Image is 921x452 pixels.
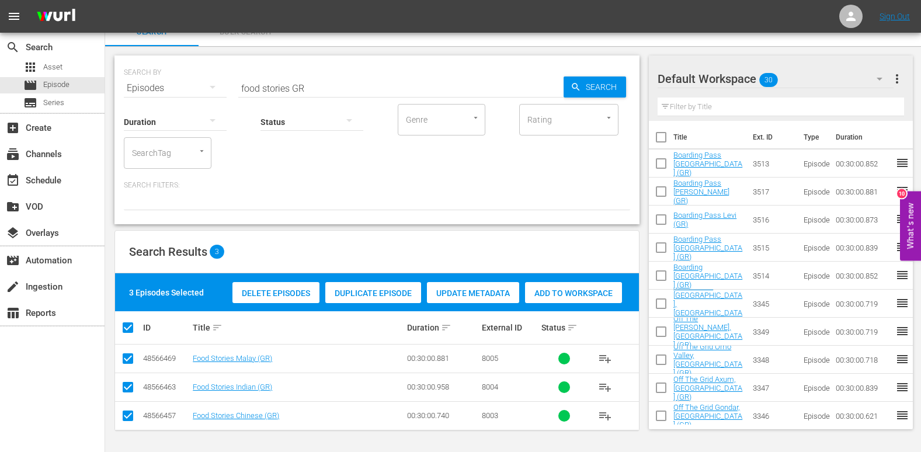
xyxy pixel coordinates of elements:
[831,262,895,290] td: 00:30:00.852
[525,282,622,303] button: Add to Workspace
[673,282,742,326] a: Off The Grid [GEOGRAPHIC_DATA], [GEOGRAPHIC_DATA] (GR)
[6,306,20,320] span: Reports
[232,282,319,303] button: Delete Episodes
[407,411,478,420] div: 00:30:00.740
[6,226,20,240] span: Overlays
[581,77,626,98] span: Search
[210,245,224,259] span: 3
[43,61,62,73] span: Asset
[799,178,831,206] td: Episode
[831,374,895,402] td: 00:30:00.839
[567,322,578,333] span: sort
[895,296,909,310] span: reorder
[124,72,227,105] div: Episodes
[748,206,799,234] td: 3516
[748,262,799,290] td: 3514
[746,121,797,154] th: Ext. ID
[673,179,729,205] a: Boarding Pass [PERSON_NAME] (GR)
[673,263,742,289] a: Boarding [GEOGRAPHIC_DATA] (GR)
[591,345,619,373] button: playlist_add
[831,402,895,430] td: 00:30:00.621
[895,156,909,170] span: reorder
[482,354,498,363] span: 8005
[658,62,894,95] div: Default Workspace
[23,78,37,92] span: Episode
[232,288,319,298] span: Delete Episodes
[799,318,831,346] td: Episode
[193,354,272,363] a: Food Stories Malay (GR)
[799,346,831,374] td: Episode
[890,65,904,93] button: more_vert
[748,374,799,402] td: 3347
[129,287,204,298] div: 3 Episodes Selected
[407,354,478,363] div: 00:30:00.881
[482,323,538,332] div: External ID
[6,253,20,267] span: Automation
[895,380,909,394] span: reorder
[890,72,904,86] span: more_vert
[525,288,622,298] span: Add to Workspace
[748,149,799,178] td: 3513
[43,79,69,91] span: Episode
[23,96,37,110] span: Series
[193,411,279,420] a: Food Stories Chinese (GR)
[673,211,736,228] a: Boarding Pass Levi (GR)
[23,60,37,74] span: Asset
[799,374,831,402] td: Episode
[799,234,831,262] td: Episode
[748,290,799,318] td: 3345
[603,112,614,123] button: Open
[831,290,895,318] td: 00:30:00.719
[880,12,910,21] a: Sign Out
[482,411,498,420] span: 8003
[407,383,478,391] div: 00:30:00.958
[897,189,906,199] div: 10
[196,145,207,157] button: Open
[748,402,799,430] td: 3346
[598,409,612,423] span: playlist_add
[129,245,207,259] span: Search Results
[797,121,829,154] th: Type
[193,321,403,335] div: Title
[427,288,519,298] span: Update Metadata
[831,346,895,374] td: 00:30:00.718
[759,68,778,92] span: 30
[6,200,20,214] span: VOD
[6,173,20,187] span: Schedule
[325,288,421,298] span: Duplicate Episode
[6,40,20,54] span: Search
[6,280,20,294] span: Ingestion
[193,383,272,391] a: Food Stories Indian (GR)
[28,3,84,30] img: ans4CAIJ8jUAAAAAAAAAAAAAAAAAAAAAAAAgQb4GAAAAAAAAAAAAAAAAAAAAAAAAJMjXAAAAAAAAAAAAAAAAAAAAAAAAgAT5G...
[598,380,612,394] span: playlist_add
[748,318,799,346] td: 3349
[6,121,20,135] span: Create
[482,383,498,391] span: 8004
[427,282,519,303] button: Update Metadata
[799,402,831,430] td: Episode
[470,112,481,123] button: Open
[591,402,619,430] button: playlist_add
[895,352,909,366] span: reorder
[441,322,451,333] span: sort
[831,178,895,206] td: 00:30:00.881
[124,180,630,190] p: Search Filters:
[673,235,742,261] a: Boarding Pass [GEOGRAPHIC_DATA] (GR)
[673,314,742,349] a: Off The [PERSON_NAME], [GEOGRAPHIC_DATA] (GR)
[895,212,909,226] span: reorder
[799,290,831,318] td: Episode
[212,322,223,333] span: sort
[799,206,831,234] td: Episode
[143,354,189,363] div: 48566469
[748,234,799,262] td: 3515
[673,375,742,401] a: Off The Grid Axum, [GEOGRAPHIC_DATA] (GR)
[799,262,831,290] td: Episode
[43,97,64,109] span: Series
[895,268,909,282] span: reorder
[895,184,909,198] span: reorder
[900,192,921,261] button: Open Feedback Widget
[895,408,909,422] span: reorder
[673,151,742,177] a: Boarding Pass [GEOGRAPHIC_DATA] (GR)
[895,324,909,338] span: reorder
[831,149,895,178] td: 00:30:00.852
